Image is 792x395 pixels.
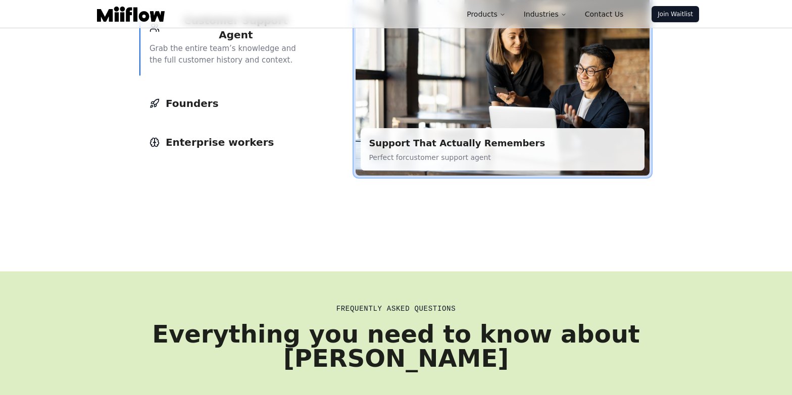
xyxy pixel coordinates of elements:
[150,135,274,149] div: Enterprise workers
[459,4,631,24] nav: Main
[139,92,316,115] button: Founders
[150,96,219,110] div: Founders
[139,131,316,153] button: Enterprise workers
[459,4,513,24] button: Products
[150,43,306,66] p: Grab the entire team’s knowledge and the full customer history and context.
[369,136,636,150] h3: Support That Actually Remembers
[81,322,711,370] h3: Everything you need to know about [PERSON_NAME]
[97,7,165,22] img: Logo
[516,4,575,24] button: Industries
[93,7,169,22] a: Logo
[369,152,636,162] p: Perfect for customer support agent
[652,6,699,22] a: Join Waitlist
[577,4,631,24] a: Contact Us
[139,39,316,76] div: Customer Support Agent
[81,304,711,314] h2: Frequently Asked Questions
[139,16,316,39] button: Customer Support Agent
